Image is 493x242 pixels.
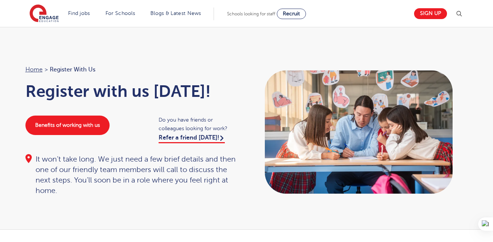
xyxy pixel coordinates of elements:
[25,154,239,196] div: It won’t take long. We just need a few brief details and then one of our friendly team members wi...
[159,134,225,143] a: Refer a friend [DATE]!
[25,65,239,74] nav: breadcrumb
[227,11,275,16] span: Schools looking for staff
[105,10,135,16] a: For Schools
[68,10,90,16] a: Find jobs
[277,9,306,19] a: Recruit
[283,11,300,16] span: Recruit
[50,65,95,74] span: Register with us
[150,10,201,16] a: Blogs & Latest News
[30,4,59,23] img: Engage Education
[25,116,110,135] a: Benefits of working with us
[45,66,48,73] span: >
[25,82,239,101] h1: Register with us [DATE]!
[25,66,43,73] a: Home
[414,8,447,19] a: Sign up
[159,116,239,133] span: Do you have friends or colleagues looking for work?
